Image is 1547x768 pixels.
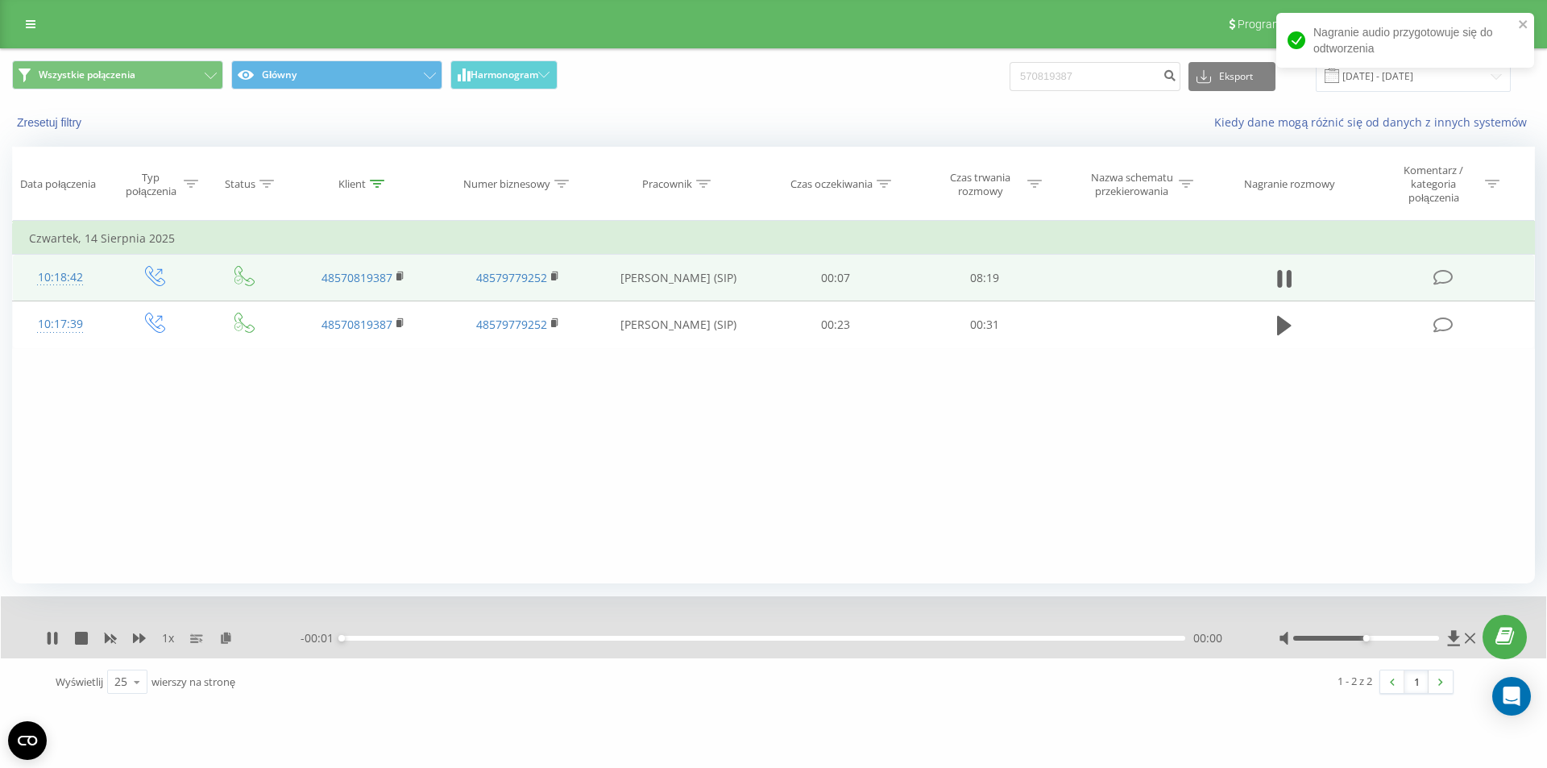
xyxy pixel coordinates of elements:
div: Open Intercom Messenger [1492,677,1531,716]
div: Numer biznesowy [463,177,550,191]
div: 25 [114,674,127,690]
td: 00:31 [910,301,1058,348]
a: 48570819387 [321,270,392,285]
div: Czas oczekiwania [790,177,873,191]
td: [PERSON_NAME] (SIP) [595,301,761,348]
button: Open CMP widget [8,721,47,760]
div: 10:17:39 [29,309,92,340]
div: Accessibility label [338,635,345,641]
span: Wyświetlij [56,675,103,689]
div: Nagranie audio przygotowuje się do odtworzenia [1276,13,1534,68]
button: Harmonogram [450,60,558,89]
td: Czwartek, 14 Sierpnia 2025 [13,222,1535,255]
td: [PERSON_NAME] (SIP) [595,255,761,301]
button: Eksport [1188,62,1275,91]
button: close [1518,18,1529,33]
div: 10:18:42 [29,262,92,293]
div: Czas trwania rozmowy [937,171,1023,198]
div: Nazwa schematu przekierowania [1089,171,1175,198]
a: 48579779252 [476,317,547,332]
div: Klient [338,177,366,191]
div: Typ połączenia [122,171,180,198]
a: 48579779252 [476,270,547,285]
span: 00:00 [1193,630,1222,646]
a: 48570819387 [321,317,392,332]
a: 1 [1404,670,1429,693]
button: Główny [231,60,442,89]
div: Komentarz / kategoria połączenia [1387,164,1481,205]
div: Status [225,177,255,191]
td: 00:23 [761,301,910,348]
span: 1 x [162,630,174,646]
a: Kiedy dane mogą różnić się od danych z innych systemów [1214,114,1535,130]
span: Wszystkie połączenia [39,68,135,81]
div: Pracownik [642,177,692,191]
div: Nagranie rozmowy [1244,177,1335,191]
span: wierszy na stronę [151,675,235,689]
button: Wszystkie połączenia [12,60,223,89]
span: Program poleceń [1238,18,1323,31]
td: 00:07 [761,255,910,301]
td: 08:19 [910,255,1058,301]
span: - 00:01 [301,630,342,646]
div: 1 - 2 z 2 [1338,673,1372,689]
input: Wyszukiwanie według numeru [1010,62,1180,91]
div: Accessibility label [1362,635,1369,641]
div: Data połączenia [20,177,96,191]
button: Zresetuj filtry [12,115,89,130]
span: Harmonogram [471,69,538,81]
